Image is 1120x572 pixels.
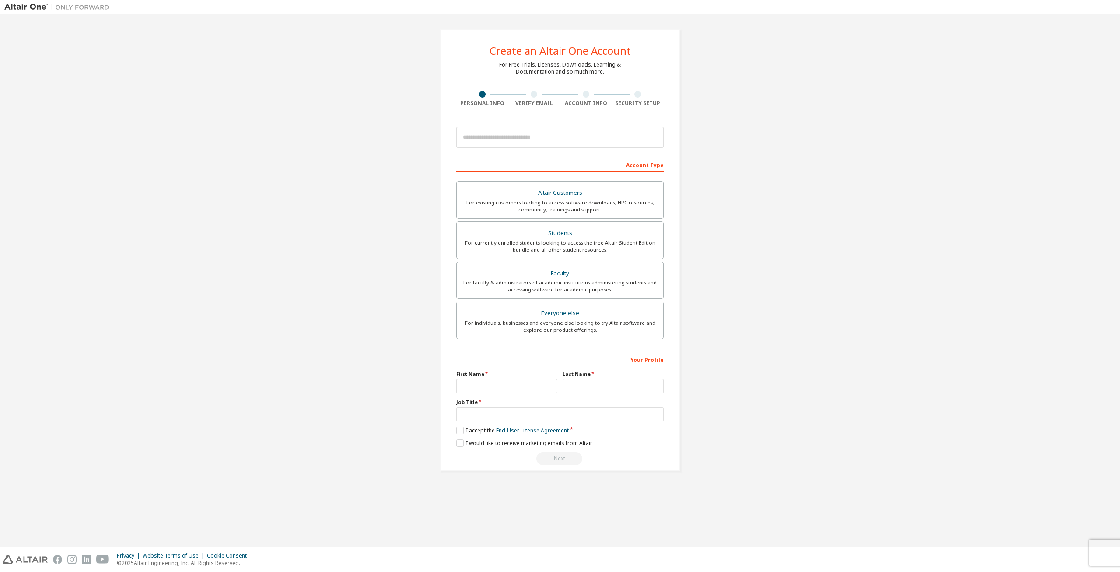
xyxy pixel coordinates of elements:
div: Website Terms of Use [143,552,207,559]
div: For currently enrolled students looking to access the free Altair Student Edition bundle and all ... [462,239,658,253]
div: For Free Trials, Licenses, Downloads, Learning & Documentation and so much more. [499,61,621,75]
div: Account Type [456,158,664,172]
a: End-User License Agreement [496,427,569,434]
div: For individuals, businesses and everyone else looking to try Altair software and explore our prod... [462,319,658,333]
div: Your Profile [456,352,664,366]
img: facebook.svg [53,555,62,564]
label: I would like to receive marketing emails from Altair [456,439,592,447]
div: Account Info [560,100,612,107]
p: © 2025 Altair Engineering, Inc. All Rights Reserved. [117,559,252,567]
img: instagram.svg [67,555,77,564]
img: altair_logo.svg [3,555,48,564]
div: Cookie Consent [207,552,252,559]
label: I accept the [456,427,569,434]
img: youtube.svg [96,555,109,564]
img: Altair One [4,3,114,11]
label: Job Title [456,399,664,406]
div: Security Setup [612,100,664,107]
div: Verify Email [508,100,560,107]
div: Personal Info [456,100,508,107]
div: Students [462,227,658,239]
div: Everyone else [462,307,658,319]
div: For existing customers looking to access software downloads, HPC resources, community, trainings ... [462,199,658,213]
div: Read and acccept EULA to continue [456,452,664,465]
div: Faculty [462,267,658,280]
div: Altair Customers [462,187,658,199]
label: Last Name [563,371,664,378]
img: linkedin.svg [82,555,91,564]
div: Create an Altair One Account [490,46,631,56]
div: For faculty & administrators of academic institutions administering students and accessing softwa... [462,279,658,293]
div: Privacy [117,552,143,559]
label: First Name [456,371,557,378]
